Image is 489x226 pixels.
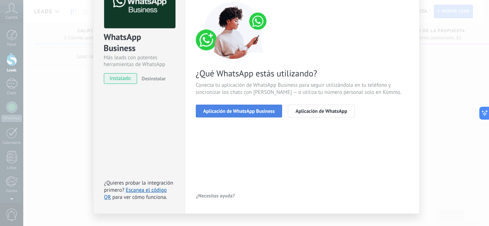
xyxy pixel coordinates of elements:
span: ¿Qué WhatsApp estás utilizando? [196,68,408,79]
button: Desinstalar [139,73,166,84]
a: Escanea el código QR [104,187,167,201]
span: Desinstalar [142,75,166,82]
button: Aplicación de WhatsApp [288,105,354,117]
span: ¿Necesitas ayuda? [196,193,235,198]
span: para ver cómo funciona. [112,194,167,201]
span: Aplicación de WhatsApp Business [203,109,275,114]
span: Conecta tu aplicación de WhatsApp Business para seguir utilizándola en tu teléfono y sincronizar ... [196,82,408,96]
img: connect number [196,2,271,59]
div: Más leads con potentes herramientas de WhatsApp [104,54,174,68]
span: instalado [104,73,137,84]
span: Aplicación de WhatsApp [295,109,347,114]
span: ¿Quieres probar la integración primero? [104,180,174,194]
div: WhatsApp Business [104,31,174,54]
button: Aplicación de WhatsApp Business [196,105,282,117]
button: ¿Necesitas ayuda? [196,190,236,201]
